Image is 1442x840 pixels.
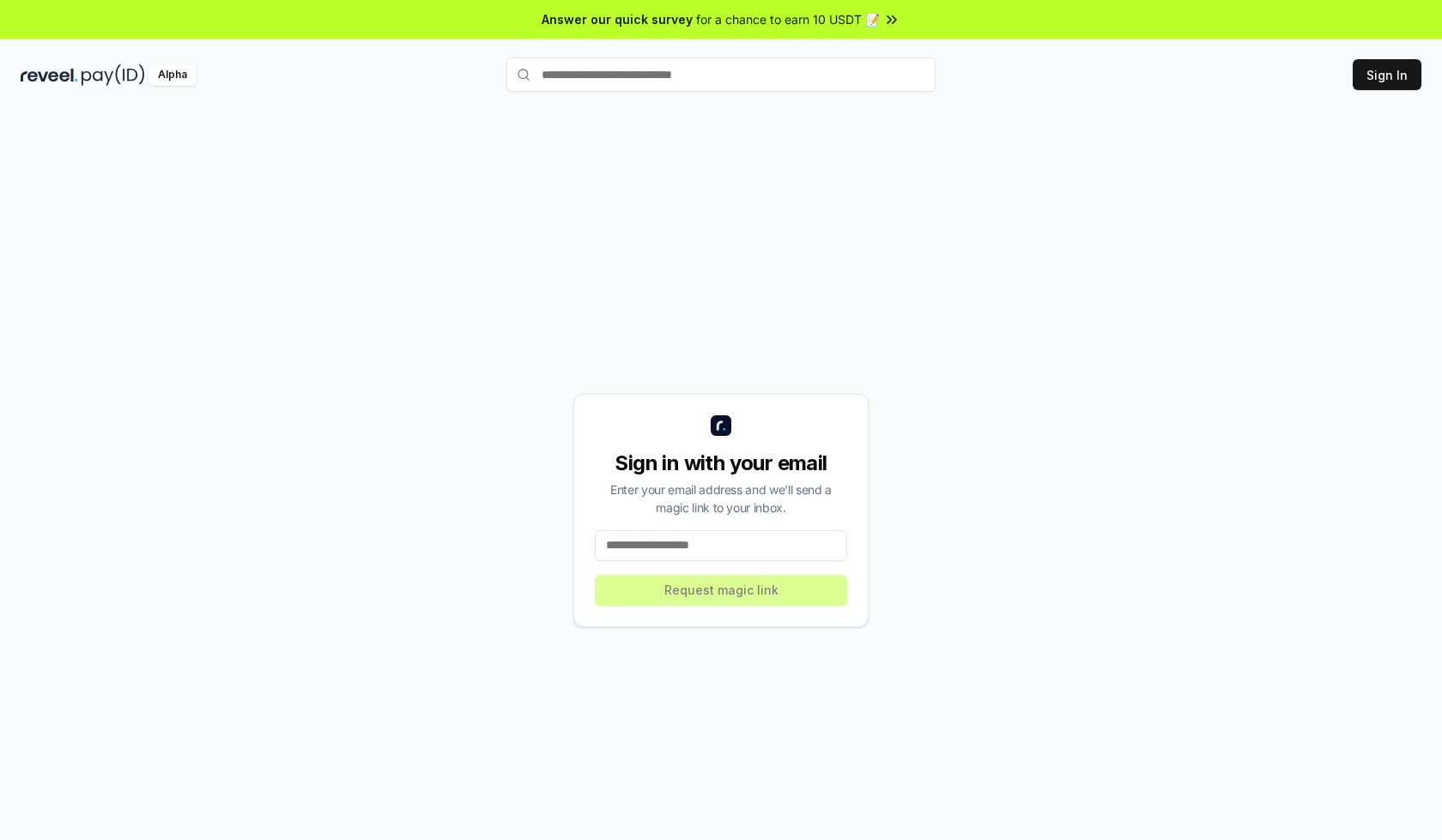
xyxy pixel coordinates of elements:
[595,480,847,517] div: Enter your email address and we’ll send a magic link to your inbox.
[595,450,847,477] div: Sign in with your email
[148,64,197,86] div: Alpha
[542,10,693,28] span: Answer our quick survey
[711,415,731,436] img: logo_small
[82,64,145,86] img: pay_id
[21,64,78,86] img: reveel_dark
[1353,59,1421,90] button: Sign In
[696,10,880,28] span: for a chance to earn 10 USDT 📝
